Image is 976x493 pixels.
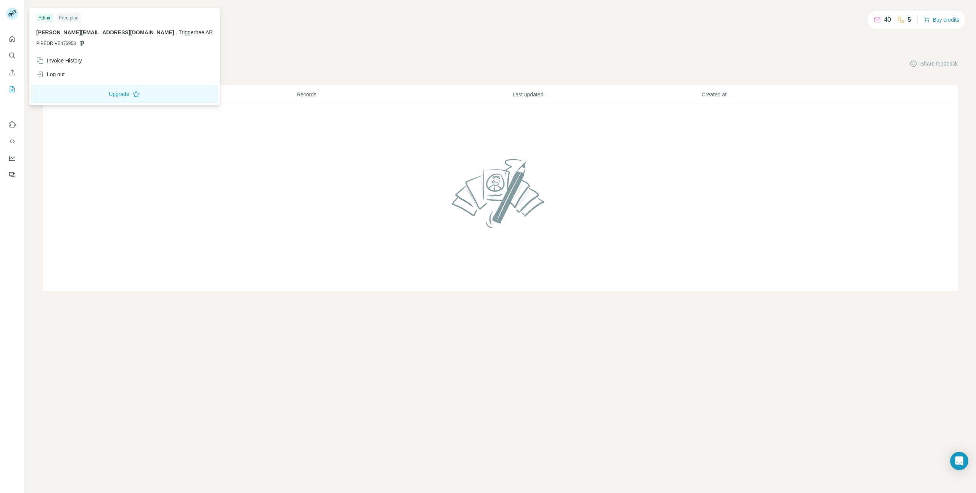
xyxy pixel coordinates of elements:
button: My lists [6,82,18,96]
div: Admin [36,13,54,22]
span: PIPEDRIVE476958 [36,40,76,47]
span: . [176,29,177,35]
button: Quick start [6,32,18,46]
button: Feedback [6,168,18,182]
div: Invoice History [36,57,82,64]
div: Open Intercom Messenger [950,452,968,470]
button: Share feedback [910,60,958,67]
p: 40 [884,15,891,24]
p: Records [297,91,512,98]
div: Free plan [57,13,81,22]
span: [PERSON_NAME][EMAIL_ADDRESS][DOMAIN_NAME] [36,29,174,35]
button: Upgrade [31,85,218,103]
button: Search [6,49,18,62]
p: Last updated [512,91,701,98]
button: Use Surfe on LinkedIn [6,118,18,131]
p: Created at [701,91,890,98]
button: Buy credits [924,14,959,25]
img: Avatar [6,8,18,20]
button: Dashboard [6,151,18,165]
img: No lists found [449,152,552,234]
button: Enrich CSV [6,66,18,79]
button: Use Surfe API [6,134,18,148]
span: Triggerbee AB [179,29,213,35]
p: 5 [908,15,911,24]
div: Log out [36,70,65,78]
